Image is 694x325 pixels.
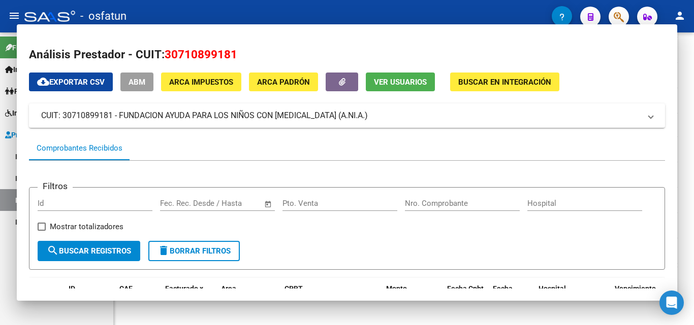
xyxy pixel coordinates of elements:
[263,198,274,210] button: Open calendar
[8,10,20,22] mat-icon: menu
[160,199,201,208] input: Fecha inicio
[65,278,115,322] datatable-header-cell: ID
[129,78,145,87] span: ABM
[5,107,99,119] span: Integración (discapacidad)
[38,241,140,261] button: Buscar Registros
[221,284,236,293] span: Area
[285,284,303,293] span: CPBT
[539,284,566,293] span: Hospital
[493,284,521,304] span: Fecha Recibido
[148,241,240,261] button: Borrar Filtros
[161,73,241,91] button: ARCA Impuestos
[382,278,443,322] datatable-header-cell: Monto
[50,221,123,233] span: Mostrar totalizadores
[5,129,98,140] span: Prestadores / Proveedores
[447,284,484,293] span: Fecha Cpbt
[366,73,435,91] button: Ver Usuarios
[165,284,203,304] span: Facturado x Orden De
[280,278,382,322] datatable-header-cell: CPBT
[249,73,318,91] button: ARCA Padrón
[69,284,75,293] span: ID
[47,244,59,257] mat-icon: search
[37,78,105,87] span: Exportar CSV
[611,278,656,322] datatable-header-cell: Vencimiento Auditoría
[217,278,280,322] datatable-header-cell: Area
[674,10,686,22] mat-icon: person
[165,48,237,61] span: 30710899181
[38,179,73,193] h3: Filtros
[37,76,49,88] mat-icon: cloud_download
[161,278,217,322] datatable-header-cell: Facturado x Orden De
[119,284,133,293] span: CAE
[5,86,38,97] span: Padrón
[157,244,170,257] mat-icon: delete
[443,278,489,322] datatable-header-cell: Fecha Cpbt
[115,278,161,322] datatable-header-cell: CAE
[489,278,534,322] datatable-header-cell: Fecha Recibido
[37,142,122,154] div: Comprobantes Recibidos
[5,64,31,75] span: Inicio
[210,199,260,208] input: Fecha fin
[169,78,233,87] span: ARCA Impuestos
[120,73,153,91] button: ABM
[534,278,611,322] datatable-header-cell: Hospital
[386,284,407,293] span: Monto
[615,284,656,304] span: Vencimiento Auditoría
[374,78,427,87] span: Ver Usuarios
[80,5,127,27] span: - osfatun
[29,46,665,63] h2: Análisis Prestador - CUIT:
[47,246,131,256] span: Buscar Registros
[29,103,665,128] mat-expansion-panel-header: CUIT: 30710899181 - FUNDACION AYUDA PARA LOS NIÑOS CON [MEDICAL_DATA] (A.NI.A.)
[450,73,559,91] button: Buscar en Integración
[257,78,310,87] span: ARCA Padrón
[29,73,113,91] button: Exportar CSV
[157,246,231,256] span: Borrar Filtros
[458,78,551,87] span: Buscar en Integración
[659,291,684,315] div: Open Intercom Messenger
[5,42,58,53] span: Firma Express
[41,110,641,122] mat-panel-title: CUIT: 30710899181 - FUNDACION AYUDA PARA LOS NIÑOS CON [MEDICAL_DATA] (A.NI.A.)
